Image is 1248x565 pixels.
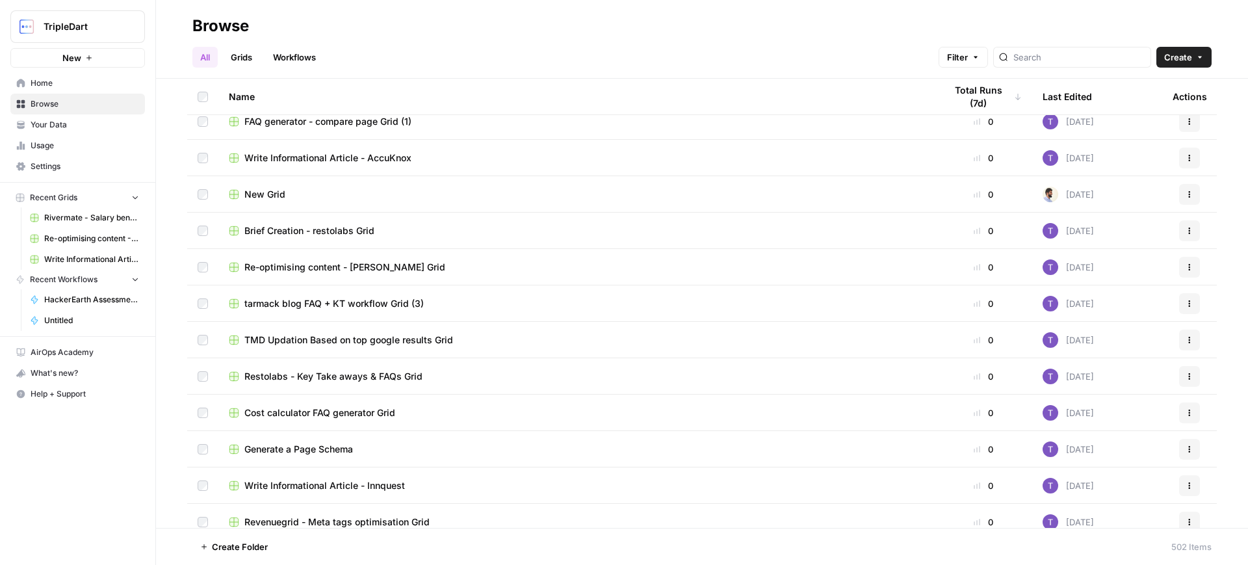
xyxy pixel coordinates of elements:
[945,151,1022,164] div: 0
[1043,114,1058,129] img: ogabi26qpshj0n8lpzr7tvse760o
[1164,51,1192,64] span: Create
[244,224,374,237] span: Brief Creation - restolabs Grid
[1043,114,1094,129] div: [DATE]
[30,192,77,204] span: Recent Grids
[229,224,924,237] a: Brief Creation - restolabs Grid
[11,363,144,383] div: What's new?
[10,73,145,94] a: Home
[945,334,1022,347] div: 0
[10,270,145,289] button: Recent Workflows
[10,135,145,156] a: Usage
[44,20,122,33] span: TripleDart
[229,443,924,456] a: Generate a Page Schema
[945,115,1022,128] div: 0
[1043,187,1094,202] div: [DATE]
[31,388,139,400] span: Help + Support
[1173,79,1207,114] div: Actions
[10,10,145,43] button: Workspace: TripleDart
[31,98,139,110] span: Browse
[945,261,1022,274] div: 0
[229,516,924,529] a: Revenuegrid - Meta tags optimisation Grid
[10,156,145,177] a: Settings
[31,161,139,172] span: Settings
[229,406,924,419] a: Cost calculator FAQ generator Grid
[1043,369,1094,384] div: [DATE]
[229,334,924,347] a: TMD Updation Based on top google results Grid
[945,297,1022,310] div: 0
[945,370,1022,383] div: 0
[223,47,260,68] a: Grids
[945,224,1022,237] div: 0
[10,188,145,207] button: Recent Grids
[244,151,411,164] span: Write Informational Article - AccuKnox
[1043,369,1058,384] img: ogabi26qpshj0n8lpzr7tvse760o
[229,151,924,164] a: Write Informational Article - AccuKnox
[1013,51,1145,64] input: Search
[244,370,422,383] span: Restolabs - Key Take aways & FAQs Grid
[24,249,145,270] a: Write Informational Article Outline Grid
[24,289,145,310] a: HackerEarth Assessment Test | Final
[265,47,324,68] a: Workflows
[244,261,445,274] span: Re-optimising content - [PERSON_NAME] Grid
[945,188,1022,201] div: 0
[244,406,395,419] span: Cost calculator FAQ generator Grid
[229,79,924,114] div: Name
[1043,405,1094,421] div: [DATE]
[244,479,405,492] span: Write Informational Article - Innquest
[945,516,1022,529] div: 0
[44,212,139,224] span: Rivermate - Salary benchmarking Grid
[945,79,1022,114] div: Total Runs (7d)
[939,47,988,68] button: Filter
[1043,223,1094,239] div: [DATE]
[945,406,1022,419] div: 0
[1043,514,1094,530] div: [DATE]
[1043,259,1094,275] div: [DATE]
[1043,187,1058,202] img: ykaosv8814szsqn64d2bp9dhkmx9
[1043,441,1094,457] div: [DATE]
[1043,478,1058,493] img: ogabi26qpshj0n8lpzr7tvse760o
[229,370,924,383] a: Restolabs - Key Take aways & FAQs Grid
[1043,478,1094,493] div: [DATE]
[212,540,268,553] span: Create Folder
[44,315,139,326] span: Untitled
[31,119,139,131] span: Your Data
[10,363,145,384] button: What's new?
[44,233,139,244] span: Re-optimising content -Signeasy
[1043,514,1058,530] img: ogabi26qpshj0n8lpzr7tvse760o
[1043,296,1094,311] div: [DATE]
[192,16,249,36] div: Browse
[10,384,145,404] button: Help + Support
[44,254,139,265] span: Write Informational Article Outline Grid
[244,334,453,347] span: TMD Updation Based on top google results Grid
[15,15,38,38] img: TripleDart Logo
[945,479,1022,492] div: 0
[192,536,276,557] button: Create Folder
[229,297,924,310] a: tarmack blog FAQ + KT workflow Grid (3)
[62,51,81,64] span: New
[1043,332,1094,348] div: [DATE]
[1043,150,1058,166] img: ogabi26qpshj0n8lpzr7tvse760o
[244,297,424,310] span: tarmack blog FAQ + KT workflow Grid (3)
[10,114,145,135] a: Your Data
[10,94,145,114] a: Browse
[229,188,924,201] a: New Grid
[44,294,139,306] span: HackerEarth Assessment Test | Final
[10,342,145,363] a: AirOps Academy
[10,48,145,68] button: New
[1043,441,1058,457] img: ogabi26qpshj0n8lpzr7tvse760o
[1156,47,1212,68] button: Create
[1043,259,1058,275] img: ogabi26qpshj0n8lpzr7tvse760o
[31,347,139,358] span: AirOps Academy
[1043,405,1058,421] img: ogabi26qpshj0n8lpzr7tvse760o
[1043,79,1092,114] div: Last Edited
[945,443,1022,456] div: 0
[24,310,145,331] a: Untitled
[244,443,353,456] span: Generate a Page Schema
[947,51,968,64] span: Filter
[244,516,430,529] span: Revenuegrid - Meta tags optimisation Grid
[1043,223,1058,239] img: ogabi26qpshj0n8lpzr7tvse760o
[229,479,924,492] a: Write Informational Article - Innquest
[1043,150,1094,166] div: [DATE]
[229,261,924,274] a: Re-optimising content - [PERSON_NAME] Grid
[30,274,97,285] span: Recent Workflows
